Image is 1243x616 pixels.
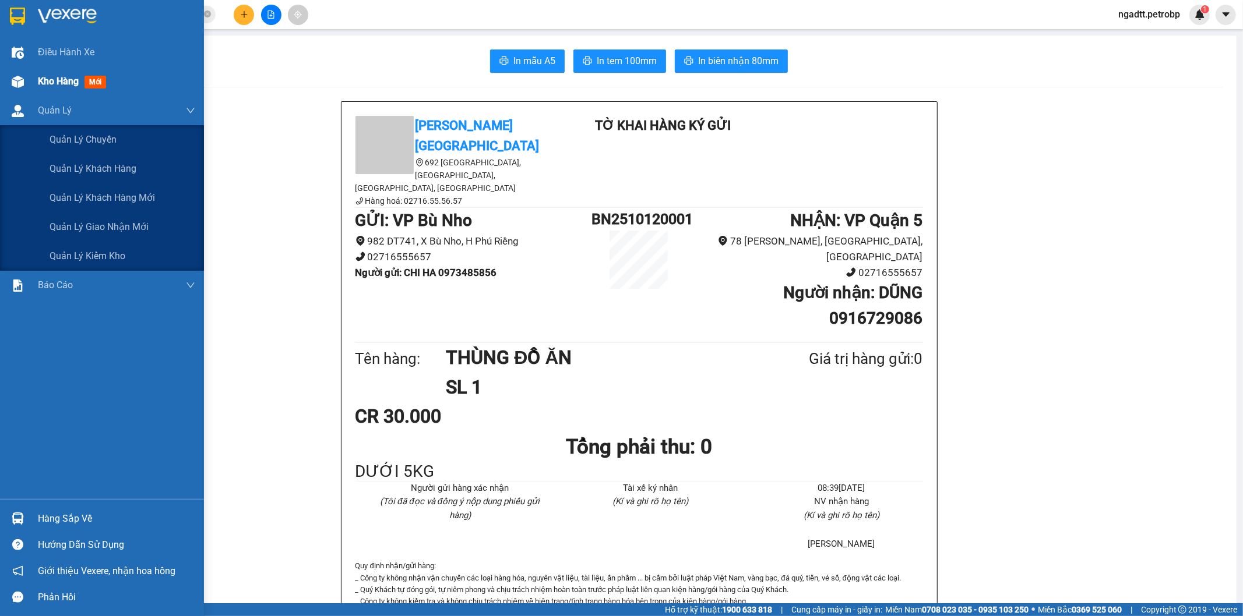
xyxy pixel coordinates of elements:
li: NV nhận hàng [760,495,922,509]
img: warehouse-icon [12,76,24,88]
span: Miền Nam [885,603,1029,616]
h1: THÙNG ĐỒ ĂN [446,343,752,372]
span: phone [355,197,364,205]
span: CR : [9,76,27,88]
i: (Kí và ghi rõ họ tên) [804,510,879,521]
li: 982 DT741, X Bù Nho, H Phú Riềng [355,233,592,249]
span: printer [684,56,693,67]
span: ⚪️ [1031,607,1035,612]
img: warehouse-icon [12,512,24,525]
img: solution-icon [12,279,24,292]
span: Kho hàng [38,76,79,87]
span: plus [240,10,248,19]
p: _ Quý Khách tự đóng gói, tự niêm phong và chịu trách nhiệm hoàn toàn trước pháp luật liên quan ki... [355,584,923,596]
button: caret-down [1216,5,1236,25]
div: CHI HA [10,38,83,52]
span: Gửi: [10,11,28,23]
span: message [12,592,23,603]
div: DŨNG [91,38,170,52]
div: Giá trị hàng gửi: 0 [752,347,922,371]
i: (Tôi đã đọc và đồng ý nộp dung phiếu gửi hàng) [380,496,540,521]
span: printer [499,56,509,67]
b: Người gửi : CHI HA 0973485856 [355,267,497,278]
span: Quản lý khách hàng [50,161,136,176]
span: Giới thiệu Vexere, nhận hoa hồng [38,564,175,578]
span: Điều hành xe [38,45,94,59]
span: close-circle [204,10,211,17]
b: [PERSON_NAME][GEOGRAPHIC_DATA] [415,118,540,153]
img: warehouse-icon [12,105,24,117]
span: caret-down [1221,9,1231,20]
span: Cung cấp máy in - giấy in: [791,603,882,616]
span: Quản Lý [38,103,72,118]
span: printer [583,56,592,67]
p: _ Công ty không nhận vận chuyển các loại hàng hóa, nguyên vật liệu, tài liệu, ấn phẩm ... bị cấm ... [355,572,923,584]
button: plus [234,5,254,25]
p: _ Công ty không kiểm tra và không chịu trách nhiệm về hiện trạng/tình trang hàng hóa bên trong củ... [355,596,923,607]
li: 02716555657 [355,249,592,265]
span: | [1131,603,1132,616]
strong: 0369 525 060 [1072,605,1122,614]
button: printerIn mẫu A5 [490,49,565,73]
b: Người nhận : DŨNG 0916729086 [783,283,922,328]
span: Miền Bắc [1038,603,1122,616]
span: Quản lý khách hàng mới [50,190,155,205]
li: Hàng hoá: 02716.55.56.57 [355,194,565,207]
span: environment [355,236,365,246]
span: environment [718,236,728,246]
div: Tên hàng: [355,347,446,371]
span: Quản lý chuyến [50,132,117,147]
span: environment [415,158,424,167]
b: NHẬN : VP Quận 5 [790,211,922,230]
span: Nhận: [91,11,119,23]
span: 1 [1203,5,1207,13]
div: Phản hồi [38,589,195,606]
i: (Kí và ghi rõ họ tên) [612,496,688,507]
span: In biên nhận 80mm [698,54,779,68]
img: warehouse-icon [12,47,24,59]
img: logo-vxr [10,8,25,25]
button: printerIn tem 100mm [573,49,666,73]
button: file-add [261,5,281,25]
span: question-circle [12,539,23,550]
div: Hướng dẫn sử dụng [38,536,195,554]
li: 692 [GEOGRAPHIC_DATA], [GEOGRAPHIC_DATA], [GEOGRAPHIC_DATA], [GEOGRAPHIC_DATA] [355,156,565,194]
span: phone [355,252,365,261]
button: printerIn biên nhận 80mm [675,49,788,73]
span: down [186,106,195,115]
span: copyright [1178,606,1186,614]
span: phone [846,267,856,277]
span: Báo cáo [38,278,73,292]
div: VP Bù Nho [10,10,83,38]
h1: Tổng phải thu: 0 [355,431,923,463]
span: In tem 100mm [597,54,657,68]
span: ngadtt.petrobp [1109,7,1189,22]
b: TỜ KHAI HÀNG KÝ GỬI [595,118,731,133]
span: | [781,603,783,616]
div: DƯỚI 5KG [355,463,923,481]
div: Hàng sắp về [38,510,195,528]
span: Hỗ trợ kỹ thuật: [665,603,772,616]
span: mới [84,76,106,88]
button: aim [288,5,308,25]
div: 30.000 [9,75,84,89]
sup: 1 [1201,5,1209,13]
span: down [186,281,195,290]
li: 78 [PERSON_NAME], [GEOGRAPHIC_DATA], [GEOGRAPHIC_DATA] [686,233,923,264]
img: icon-new-feature [1195,9,1205,20]
b: GỬI : VP Bù Nho [355,211,473,230]
li: 08:39[DATE] [760,482,922,495]
span: notification [12,565,23,576]
li: 02716555657 [686,265,923,281]
h1: BN2510120001 [591,208,686,231]
strong: 1900 633 818 [722,605,772,614]
div: CR 30.000 [355,402,543,431]
span: Quản lý giao nhận mới [50,220,149,234]
h1: SL 1 [446,373,752,402]
div: VP Quận 5 [91,10,170,38]
span: aim [294,10,302,19]
span: file-add [267,10,275,19]
span: In mẫu A5 [513,54,555,68]
li: Tài xế ký nhân [569,482,732,495]
strong: 0708 023 035 - 0935 103 250 [922,605,1029,614]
